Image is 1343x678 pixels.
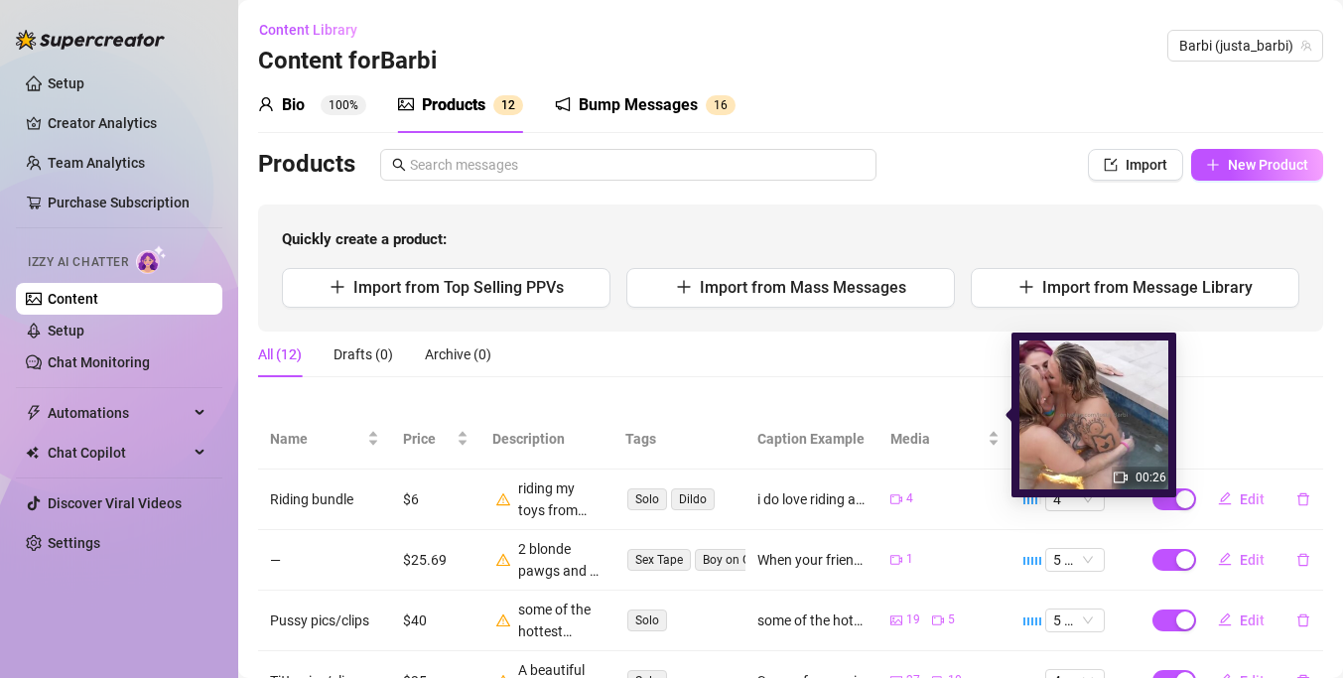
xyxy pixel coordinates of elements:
[16,30,165,50] img: logo-BBDzfeDw.svg
[258,591,391,651] td: Pussy pics/clips
[410,154,865,176] input: Search messages
[1018,279,1034,295] span: plus
[700,278,906,297] span: Import from Mass Messages
[1126,157,1167,173] span: Import
[1280,483,1326,515] button: delete
[258,530,391,591] td: —
[1053,610,1097,631] span: 5 🔥
[398,96,414,112] span: picture
[518,477,602,521] div: riding my toys from different angles, and on different surfaces
[258,470,391,530] td: Riding bundle
[48,535,100,551] a: Settings
[48,437,189,469] span: Chat Copilot
[890,428,984,450] span: Media
[258,14,373,46] button: Content Library
[282,93,305,117] div: Bio
[627,549,691,571] span: Sex Tape
[1019,340,1168,489] img: media
[745,409,878,470] th: Caption Example
[721,98,728,112] span: 6
[676,279,692,295] span: plus
[1240,612,1265,628] span: Edit
[1191,149,1323,181] button: New Product
[403,428,453,450] span: Price
[890,554,902,566] span: video-camera
[48,323,84,339] a: Setup
[1088,149,1183,181] button: Import
[626,268,955,308] button: Import from Mass Messages
[1300,40,1312,52] span: team
[258,409,391,470] th: Name
[480,409,613,470] th: Description
[1280,544,1326,576] button: delete
[48,495,182,511] a: Discover Viral Videos
[1053,488,1097,510] span: 4
[48,397,189,429] span: Automations
[757,610,867,631] div: some of the hottest angles of my mouth watering pussy
[971,268,1299,308] button: Import from Message Library
[258,46,437,77] h3: Content for Barbi
[48,195,190,210] a: Purchase Subscription
[890,493,902,505] span: video-camera
[282,268,610,308] button: Import from Top Selling PPVs
[1042,278,1253,297] span: Import from Message Library
[757,549,867,571] div: When your friend invites you for fun in [GEOGRAPHIC_DATA]. I think we had a little more than fun ...
[136,245,167,274] img: AI Chatter
[906,610,920,629] span: 19
[391,470,480,530] td: $6
[757,488,867,510] div: i do love riding all of my toys, but what surface do you like most? is it better when i suction i...
[330,279,345,295] span: plus
[496,553,510,567] span: warning
[501,98,508,112] span: 1
[1104,158,1118,172] span: import
[627,610,667,631] span: Solo
[627,488,667,510] span: Solo
[391,591,480,651] td: $40
[518,599,602,642] div: some of the hottest angles of my mouth watering pussy
[270,428,363,450] span: Name
[1053,549,1097,571] span: 5 🔥
[1218,552,1232,566] span: edit
[613,409,746,470] th: Tags
[258,149,355,181] h3: Products
[906,550,913,569] span: 1
[1276,610,1323,658] iframe: Intercom live chat
[1206,158,1220,172] span: plus
[258,96,274,112] span: user
[496,492,510,506] span: warning
[1240,552,1265,568] span: Edit
[282,230,447,248] strong: Quickly create a product:
[48,155,145,171] a: Team Analytics
[1296,553,1310,567] span: delete
[1114,471,1128,484] span: video-camera
[1218,491,1232,505] span: edit
[508,98,515,112] span: 2
[706,95,736,115] sup: 16
[1202,483,1280,515] button: Edit
[496,613,510,627] span: warning
[695,549,768,571] span: Boy on Girl
[48,107,206,139] a: Creator Analytics
[334,343,393,365] div: Drafts (0)
[1136,471,1166,484] span: 00:26
[422,93,485,117] div: Products
[878,409,1011,470] th: Media
[555,96,571,112] span: notification
[28,253,128,272] span: Izzy AI Chatter
[1202,605,1280,636] button: Edit
[1202,544,1280,576] button: Edit
[1296,492,1310,506] span: delete
[671,488,715,510] span: Dildo
[890,614,902,626] span: picture
[1240,491,1265,507] span: Edit
[425,343,491,365] div: Archive (0)
[48,291,98,307] a: Content
[714,98,721,112] span: 1
[391,530,480,591] td: $25.69
[932,614,944,626] span: video-camera
[906,489,913,508] span: 4
[1179,31,1311,61] span: Barbi (justa_barbi)
[48,354,150,370] a: Chat Monitoring
[391,409,480,470] th: Price
[259,22,357,38] span: Content Library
